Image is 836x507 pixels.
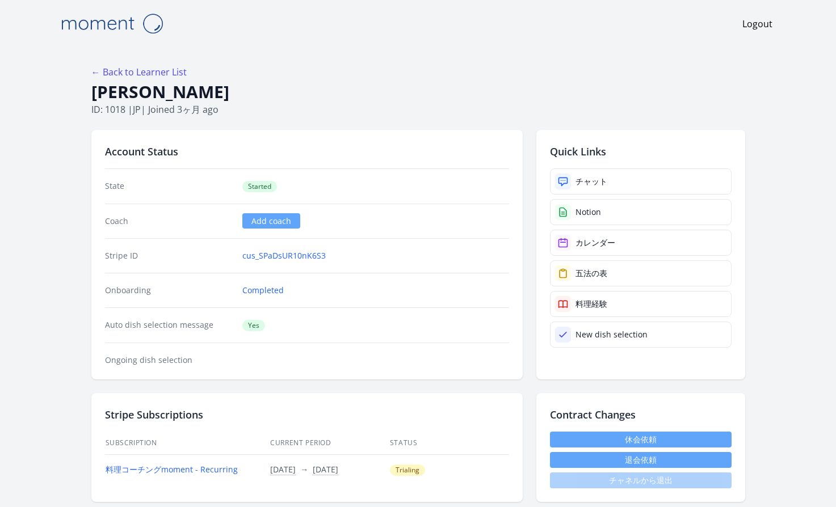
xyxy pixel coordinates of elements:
h2: Quick Links [550,143,732,159]
span: Trialing [390,464,425,476]
th: Current Period [270,432,389,455]
dt: Ongoing dish selection [105,354,234,366]
button: [DATE] [270,464,296,475]
span: チャネルから退出 [550,472,732,488]
div: Notion [575,206,601,218]
div: チャット [575,176,607,187]
h1: [PERSON_NAME] [91,81,745,103]
button: [DATE] [313,464,338,475]
dt: Coach [105,216,234,227]
a: チャット [550,168,732,195]
a: Notion [550,199,732,225]
a: cus_SPaDsUR10nK6S3 [242,250,326,261]
p: ID: 1018 | | Joined 3ヶ月 ago [91,103,745,116]
a: Completed [242,285,284,296]
a: Add coach [242,213,300,229]
h2: Contract Changes [550,407,732,422]
span: → [300,464,308,475]
span: Yes [242,320,265,331]
img: Moment [55,9,169,38]
a: 休会依頼 [550,432,732,447]
span: Started [242,181,277,192]
div: 料理経験 [575,298,607,310]
a: Logout [742,17,772,31]
span: jp [133,103,141,116]
dt: Stripe ID [105,250,234,261]
button: 退会依頼 [550,452,732,468]
div: New dish selection [575,329,648,340]
a: カレンダー [550,230,732,256]
h2: Account Status [105,143,509,159]
dt: State [105,180,234,192]
dt: Onboarding [105,285,234,296]
a: 料理コーチングmoment - Recurring [106,464,238,475]
th: Status [389,432,509,455]
th: Subscription [105,432,270,455]
h2: Stripe Subscriptions [105,407,509,422]
dt: Auto dish selection message [105,319,234,331]
a: New dish selection [550,322,732,348]
div: 五法の表 [575,268,607,279]
a: ← Back to Learner List [91,66,187,78]
div: カレンダー [575,237,615,248]
a: 五法の表 [550,260,732,286]
a: 料理経験 [550,291,732,317]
